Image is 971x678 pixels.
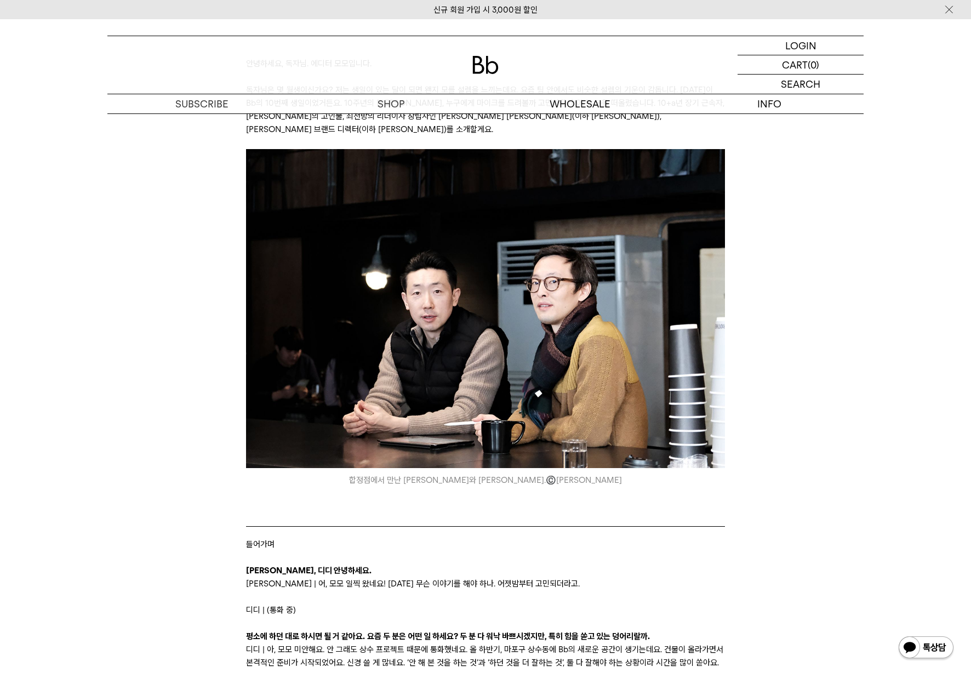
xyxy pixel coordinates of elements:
p: WHOLESALE [485,94,675,113]
p: INFO [675,94,864,113]
p: LOGIN [785,36,816,55]
a: CART (0) [738,55,864,75]
strong: 요즘 두 분은 어떤 일 하세요? 두 분 다 워낙 바쁘시겠지만, 특히 힘을 쏟고 있는 덩어리랄까. [367,631,650,641]
img: 로고 [472,56,499,74]
p: CART [782,55,808,74]
blockquote: 들어가며 [246,526,724,564]
strong: [PERSON_NAME], 디디 안녕하세요. [246,566,372,576]
span: © [546,475,556,485]
i: 합정점에서 만난 [PERSON_NAME]와 [PERSON_NAME]. [PERSON_NAME] [246,474,724,487]
p: 디디 | (통화 중) [246,603,724,617]
p: (0) [808,55,819,74]
p: [PERSON_NAME] | 어, 모모 일찍 왔네요! [DATE] 무슨 이야기를 해야 하나. 어젯밤부터 고민되더라고. [246,577,724,590]
strong: 평소에 하던 대로 하시면 될 거 같아요. [246,631,365,641]
a: SHOP [296,94,485,113]
img: 1_173841.jpg [246,149,724,468]
a: SUBSCRIBE [107,94,296,113]
a: LOGIN [738,36,864,55]
a: 신규 회원 가입 시 3,000원 할인 [433,5,538,15]
p: 디디 | 아, 모모 미안해요. 안 그래도 상수 프로젝트 때문에 통화했네요. 올 하반기, 마포구 상수동에 Bb의 새로운 공간이 생기는데요. 건물이 올라가면서 본격적인 준비가 시... [246,643,724,669]
img: 카카오톡 채널 1:1 채팅 버튼 [898,635,955,662]
p: SEARCH [781,75,820,94]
